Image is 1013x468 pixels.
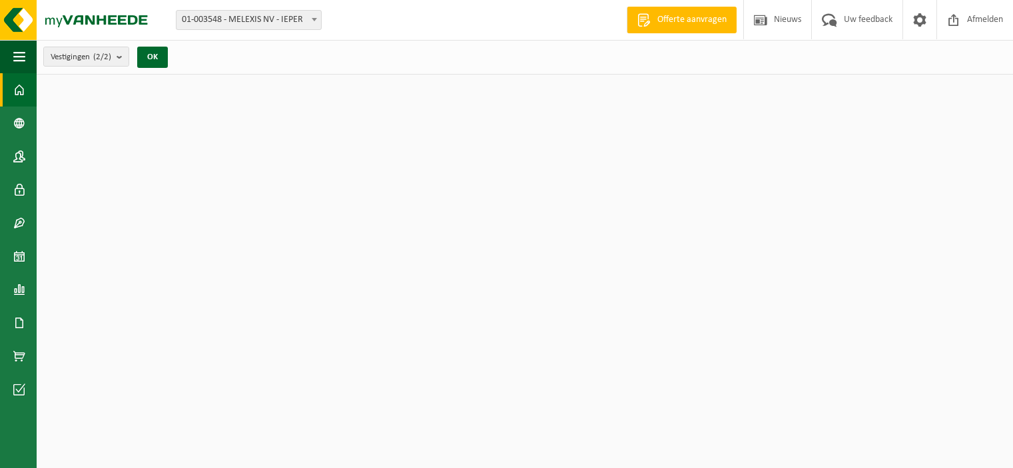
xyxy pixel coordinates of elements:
[137,47,168,68] button: OK
[627,7,737,33] a: Offerte aanvragen
[176,11,321,29] span: 01-003548 - MELEXIS NV - IEPER
[93,53,111,61] count: (2/2)
[654,13,730,27] span: Offerte aanvragen
[51,47,111,67] span: Vestigingen
[176,10,322,30] span: 01-003548 - MELEXIS NV - IEPER
[43,47,129,67] button: Vestigingen(2/2)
